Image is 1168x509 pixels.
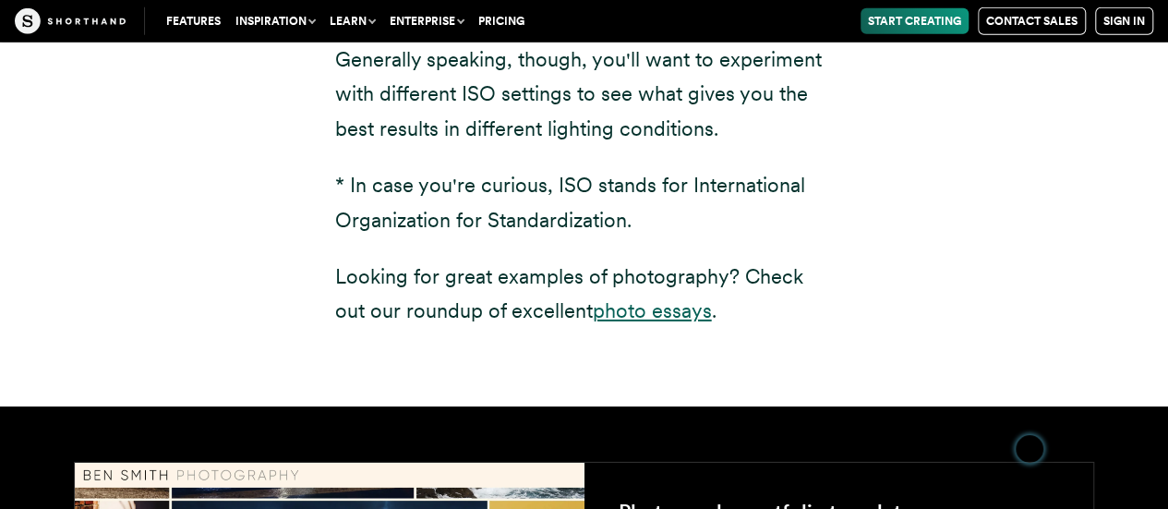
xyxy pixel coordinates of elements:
p: Looking for great examples of photography? Check out our roundup of excellent . [335,260,834,329]
button: Inspiration [228,8,322,34]
p: Generally speaking, though, you'll want to experiment with different ISO settings to see what giv... [335,42,834,146]
img: The Craft [15,8,126,34]
button: Enterprise [382,8,471,34]
a: Pricing [471,8,532,34]
a: Sign in [1095,7,1153,35]
a: photo essays [593,298,712,322]
a: Features [159,8,228,34]
button: Learn [322,8,382,34]
a: Contact Sales [978,7,1086,35]
a: Start Creating [861,8,969,34]
p: * In case you're curious, ISO stands for International Organization for Standardization. [335,168,834,237]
